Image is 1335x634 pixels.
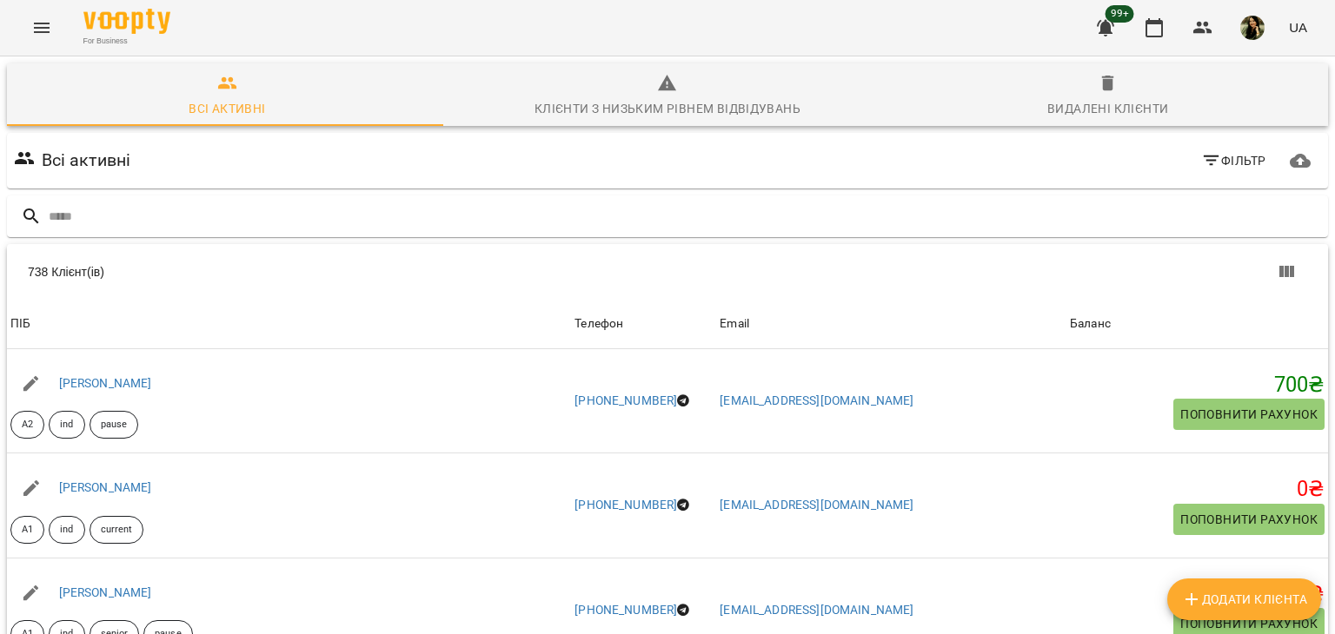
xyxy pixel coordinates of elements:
[59,376,152,390] a: [PERSON_NAME]
[1173,399,1325,430] button: Поповнити рахунок
[1201,150,1266,171] span: Фільтр
[28,263,685,281] div: 738 Клієнт(ів)
[535,98,800,119] div: Клієнти з низьким рівнем відвідувань
[1047,98,1168,119] div: Видалені клієнти
[1282,11,1314,43] button: UA
[575,314,623,334] div: Sort
[1194,145,1273,176] button: Фільтр
[10,516,44,544] div: А1
[101,523,133,538] p: current
[1289,18,1307,36] span: UA
[90,411,139,439] div: pause
[1070,314,1111,334] div: Sort
[10,411,44,439] div: А2
[1180,509,1318,530] span: Поповнити рахунок
[575,498,677,512] a: [PHONE_NUMBER]
[575,314,713,334] span: Телефон
[49,516,84,544] div: ind
[83,9,170,34] img: Voopty Logo
[83,36,170,47] span: For Business
[575,314,623,334] div: Телефон
[90,516,144,544] div: current
[22,523,33,538] p: А1
[720,603,913,617] a: [EMAIL_ADDRESS][DOMAIN_NAME]
[101,418,128,433] p: pause
[59,480,152,494] a: [PERSON_NAME]
[720,314,749,334] div: Email
[720,393,913,407] a: [EMAIL_ADDRESS][DOMAIN_NAME]
[49,411,84,439] div: ind
[21,7,63,49] button: Menu
[720,314,1063,334] span: Email
[575,393,677,407] a: [PHONE_NUMBER]
[1070,372,1325,399] h5: 700 ₴
[60,523,73,538] p: ind
[42,147,131,174] h6: Всі активні
[22,418,33,433] p: А2
[1180,404,1318,425] span: Поповнити рахунок
[720,314,749,334] div: Sort
[720,498,913,512] a: [EMAIL_ADDRESS][DOMAIN_NAME]
[1240,16,1265,40] img: 5ccaf96a72ceb4fb7565109469418b56.jpg
[1173,504,1325,535] button: Поповнити рахунок
[1106,5,1134,23] span: 99+
[575,603,677,617] a: [PHONE_NUMBER]
[1070,314,1111,334] div: Баланс
[189,98,265,119] div: Всі активні
[1070,581,1325,608] h5: 0 ₴
[1167,578,1321,620] button: Додати клієнта
[1070,476,1325,503] h5: 0 ₴
[1265,251,1307,293] button: Вигляд колонок
[10,314,30,334] div: Sort
[60,418,73,433] p: ind
[1181,589,1307,610] span: Додати клієнта
[10,314,568,334] span: ПІБ
[10,314,30,334] div: ПІБ
[7,244,1328,300] div: Table Toolbar
[1070,314,1325,334] span: Баланс
[59,585,152,599] a: [PERSON_NAME]
[1180,613,1318,634] span: Поповнити рахунок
